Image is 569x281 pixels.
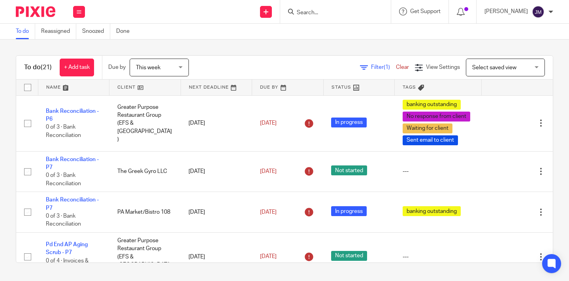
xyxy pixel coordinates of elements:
span: Tags [403,85,416,89]
a: To do [16,24,35,39]
div: --- [403,167,474,175]
a: Bank Reconciliation - P7 [46,157,99,170]
td: [DATE] [181,151,252,192]
h1: To do [24,63,52,72]
span: [DATE] [260,169,277,174]
span: In progress [331,206,367,216]
span: 0 of 3 · Bank Reconciliation [46,125,81,139]
span: [DATE] [260,254,277,260]
span: Sent email to client [403,135,458,145]
td: Greater Purpose Restaurant Group (EFS & [GEOGRAPHIC_DATA]) [109,95,181,151]
a: Pd End AP Aging Scrub - P7 [46,242,88,255]
a: Clear [396,65,409,70]
p: Due by [108,63,126,71]
span: banking outstanding [403,206,461,216]
td: [DATE] [181,192,252,233]
span: Select saved view [472,65,516,70]
span: Filter [371,65,396,70]
span: Not started [331,165,367,175]
td: [DATE] [181,95,252,151]
span: (1) [384,65,390,70]
div: --- [403,253,474,261]
span: Get Support [410,9,441,14]
span: banking outstanding [403,100,461,110]
p: [PERSON_NAME] [484,8,528,15]
span: (21) [41,64,52,70]
td: PA Market/Bistro 108 [109,192,181,233]
span: 0 of 3 · Bank Reconciliation [46,213,81,227]
span: 0 of 4 · Invoices & Credit Memos [46,258,89,272]
a: Bank Reconciliation - P7 [46,197,99,211]
span: 0 of 3 · Bank Reconciliation [46,173,81,186]
span: In progress [331,118,367,127]
td: The Greek Gyro LLC [109,151,181,192]
span: [DATE] [260,209,277,215]
a: Done [116,24,136,39]
span: No response from client [403,112,470,122]
input: Search [296,9,367,17]
span: [DATE] [260,120,277,126]
a: Snoozed [82,24,110,39]
img: Pixie [16,6,55,17]
span: View Settings [426,65,460,70]
a: Reassigned [41,24,76,39]
span: Not started [331,251,367,261]
a: + Add task [60,59,94,76]
span: This week [136,65,160,70]
img: svg%3E [532,6,545,18]
span: Waiting for client [403,123,452,133]
a: Bank Reconciliation - P6 [46,108,99,122]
